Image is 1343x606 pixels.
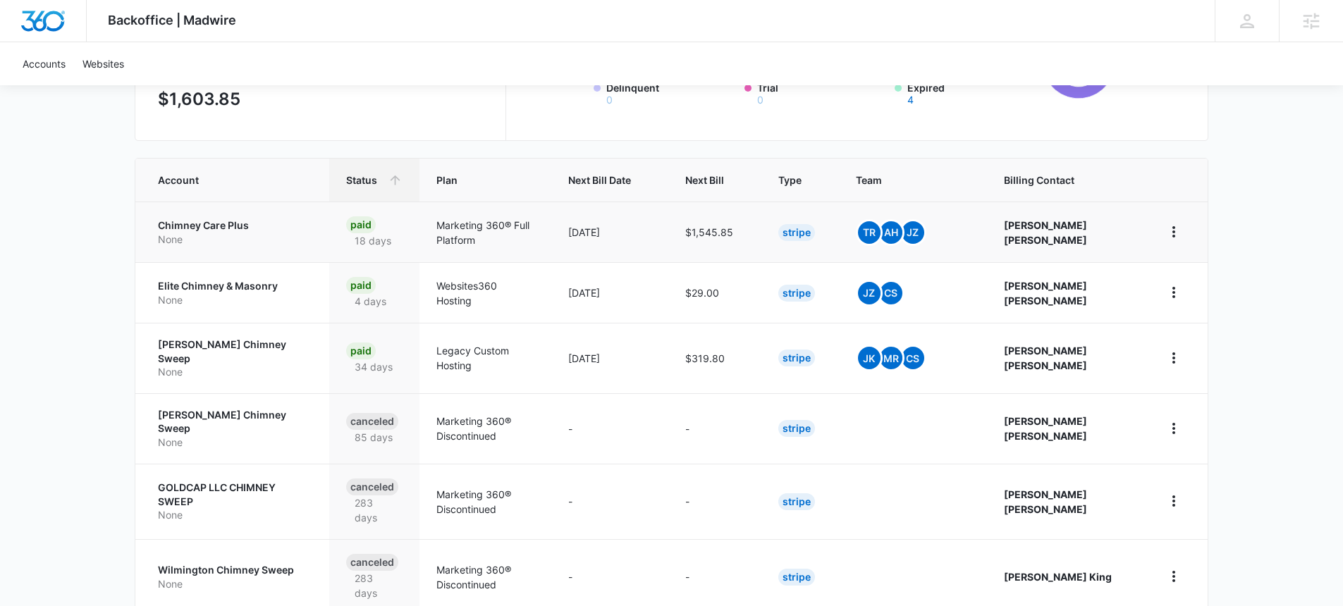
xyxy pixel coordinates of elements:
p: None [158,365,312,379]
span: Type [778,173,802,187]
td: [DATE] [551,262,668,323]
span: Next Bill Date [568,173,631,187]
p: Legacy Custom Hosting [436,343,534,373]
div: Stripe [778,569,815,586]
p: Elite Chimney & Masonry [158,279,312,293]
div: Stripe [778,420,815,437]
p: $1,603.85 [158,87,240,112]
span: AH [880,221,902,244]
p: Websites360 Hosting [436,278,534,308]
div: Stripe [778,285,815,302]
td: - [551,393,668,464]
div: Stripe [778,493,815,510]
p: None [158,293,312,307]
td: [DATE] [551,323,668,393]
div: Canceled [346,478,398,495]
a: [PERSON_NAME] Chimney SweepNone [158,338,312,379]
p: Marketing 360® Discontinued [436,487,534,517]
button: home [1163,347,1185,369]
a: Websites [74,42,133,85]
strong: [PERSON_NAME] [PERSON_NAME] [1004,219,1087,246]
span: CS [880,282,902,304]
td: $29.00 [668,262,761,323]
button: home [1163,281,1185,304]
p: Marketing 360® Discontinued [436,562,534,592]
span: Backoffice | Madwire [108,13,236,27]
td: $319.80 [668,323,761,393]
span: Billing Contact [1004,173,1129,187]
span: JZ [902,221,924,244]
p: Wilmington Chimney Sweep [158,563,312,577]
td: $1,545.85 [668,202,761,262]
span: TR [858,221,881,244]
p: 283 days [346,571,403,600]
div: Stripe [778,350,815,366]
a: GOLDCAP LLC CHIMNEY SWEEPNone [158,481,312,522]
label: Trial [757,80,887,105]
button: home [1163,221,1185,243]
p: 18 days [346,233,400,248]
p: None [158,435,312,450]
div: Canceled [346,413,398,430]
span: JK [858,347,881,369]
p: 283 days [346,495,403,525]
td: - [668,393,761,464]
label: Expired [907,80,1037,105]
td: - [551,464,668,539]
a: Elite Chimney & MasonryNone [158,279,312,307]
label: Delinquent [606,80,736,105]
p: Marketing 360® Discontinued [436,414,534,443]
strong: [PERSON_NAME] [PERSON_NAME] [1004,280,1087,307]
p: [PERSON_NAME] Chimney Sweep [158,338,312,365]
a: Chimney Care PlusNone [158,218,312,246]
a: Accounts [14,42,74,85]
button: home [1163,417,1185,440]
span: MR [880,347,902,369]
p: [PERSON_NAME] Chimney Sweep [158,408,312,435]
span: CS [902,347,924,369]
p: 4 days [346,294,395,309]
td: - [668,464,761,539]
span: JZ [858,282,881,304]
button: home [1163,490,1185,512]
p: None [158,577,312,591]
p: Marketing 360® Full Platform [436,218,534,247]
strong: [PERSON_NAME] King [1004,571,1112,583]
p: None [158,233,312,247]
a: Wilmington Chimney SweepNone [158,563,312,590]
span: Team [856,173,950,187]
button: Expired [907,95,914,105]
span: Account [158,173,292,187]
strong: [PERSON_NAME] [PERSON_NAME] [1004,488,1087,515]
p: 85 days [346,430,401,445]
span: Plan [436,173,534,187]
strong: [PERSON_NAME] [PERSON_NAME] [1004,345,1087,371]
div: Stripe [778,224,815,241]
strong: [PERSON_NAME] [PERSON_NAME] [1004,415,1087,442]
span: Next Bill [685,173,724,187]
td: [DATE] [551,202,668,262]
p: 34 days [346,359,401,374]
div: Paid [346,216,376,233]
a: [PERSON_NAME] Chimney SweepNone [158,408,312,450]
button: home [1163,565,1185,588]
span: Status [346,173,382,187]
div: Canceled [346,554,398,571]
p: Chimney Care Plus [158,218,312,233]
p: GOLDCAP LLC CHIMNEY SWEEP [158,481,312,508]
div: Paid [346,342,376,359]
p: None [158,508,312,522]
div: Paid [346,277,376,294]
